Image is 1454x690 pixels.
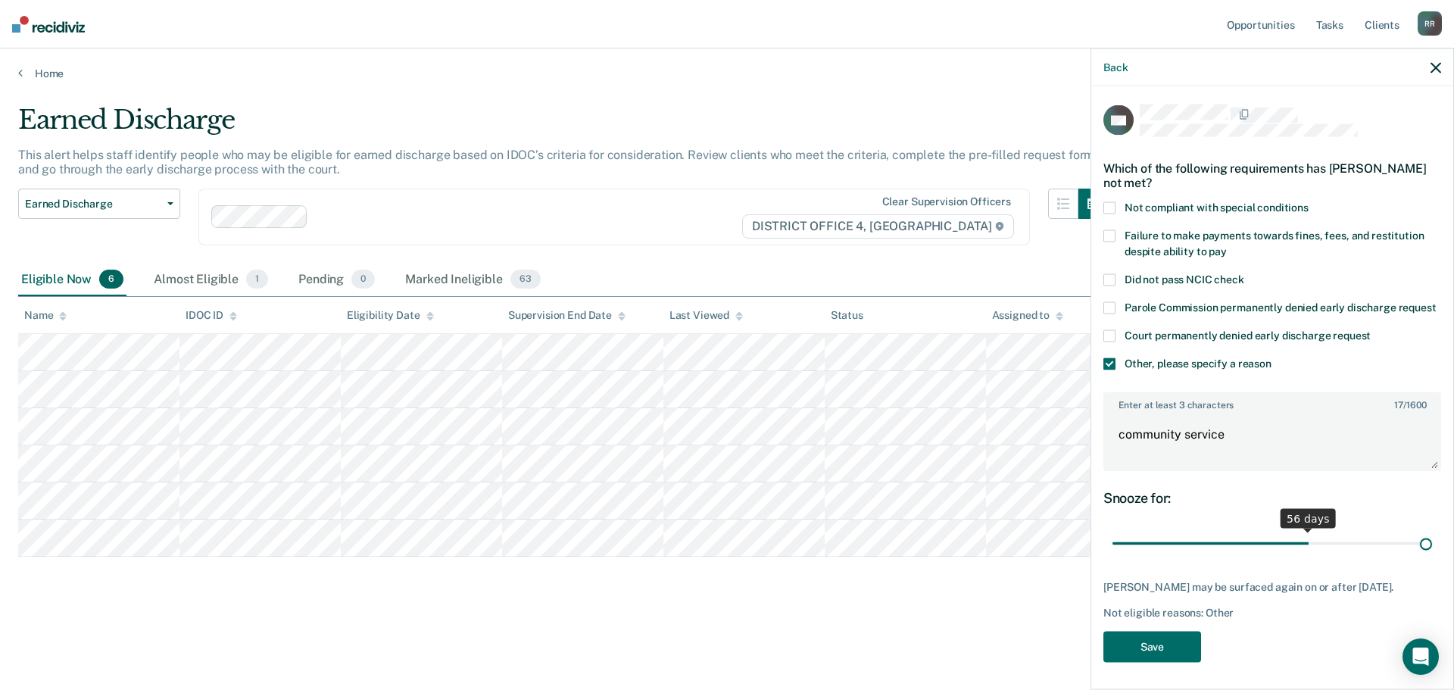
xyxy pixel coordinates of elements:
span: 6 [99,270,123,289]
div: Eligible Now [18,264,126,297]
img: Recidiviz [12,16,85,33]
div: Assigned to [992,309,1063,322]
button: Save [1103,631,1201,662]
div: [PERSON_NAME] may be surfaced again on or after [DATE]. [1103,581,1441,594]
a: Home [18,67,1436,80]
label: Enter at least 3 characters [1105,393,1440,410]
div: Earned Discharge [18,105,1109,148]
span: Did not pass NCIC check [1125,273,1244,285]
div: Name [24,309,67,322]
div: IDOC ID [186,309,237,322]
div: R R [1418,11,1442,36]
textarea: community service [1105,414,1440,470]
div: Last Viewed [669,309,743,322]
span: Earned Discharge [25,198,161,211]
p: This alert helps staff identify people who may be eligible for earned discharge based on IDOC’s c... [18,148,1097,176]
span: Parole Commission permanently denied early discharge request [1125,301,1437,313]
div: 56 days [1281,509,1336,529]
span: Other, please specify a reason [1125,357,1271,369]
span: Court permanently denied early discharge request [1125,329,1371,341]
div: Which of the following requirements has [PERSON_NAME] not met? [1103,148,1441,201]
span: DISTRICT OFFICE 4, [GEOGRAPHIC_DATA] [742,214,1014,239]
div: Clear supervision officers [882,195,1011,208]
div: Open Intercom Messenger [1403,638,1439,675]
div: Marked Ineligible [402,264,543,297]
span: Failure to make payments towards fines, fees, and restitution despite ability to pay [1125,229,1424,257]
button: Back [1103,61,1128,73]
div: Snooze for: [1103,489,1441,506]
span: Not compliant with special conditions [1125,201,1309,213]
div: Status [831,309,863,322]
div: Almost Eligible [151,264,271,297]
div: Not eligible reasons: Other [1103,606,1441,619]
span: 17 [1394,399,1403,410]
span: 1 [246,270,268,289]
div: Pending [295,264,378,297]
span: / 1600 [1394,399,1426,410]
span: 0 [351,270,375,289]
div: Eligibility Date [347,309,434,322]
div: Supervision End Date [508,309,626,322]
span: 63 [510,270,541,289]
